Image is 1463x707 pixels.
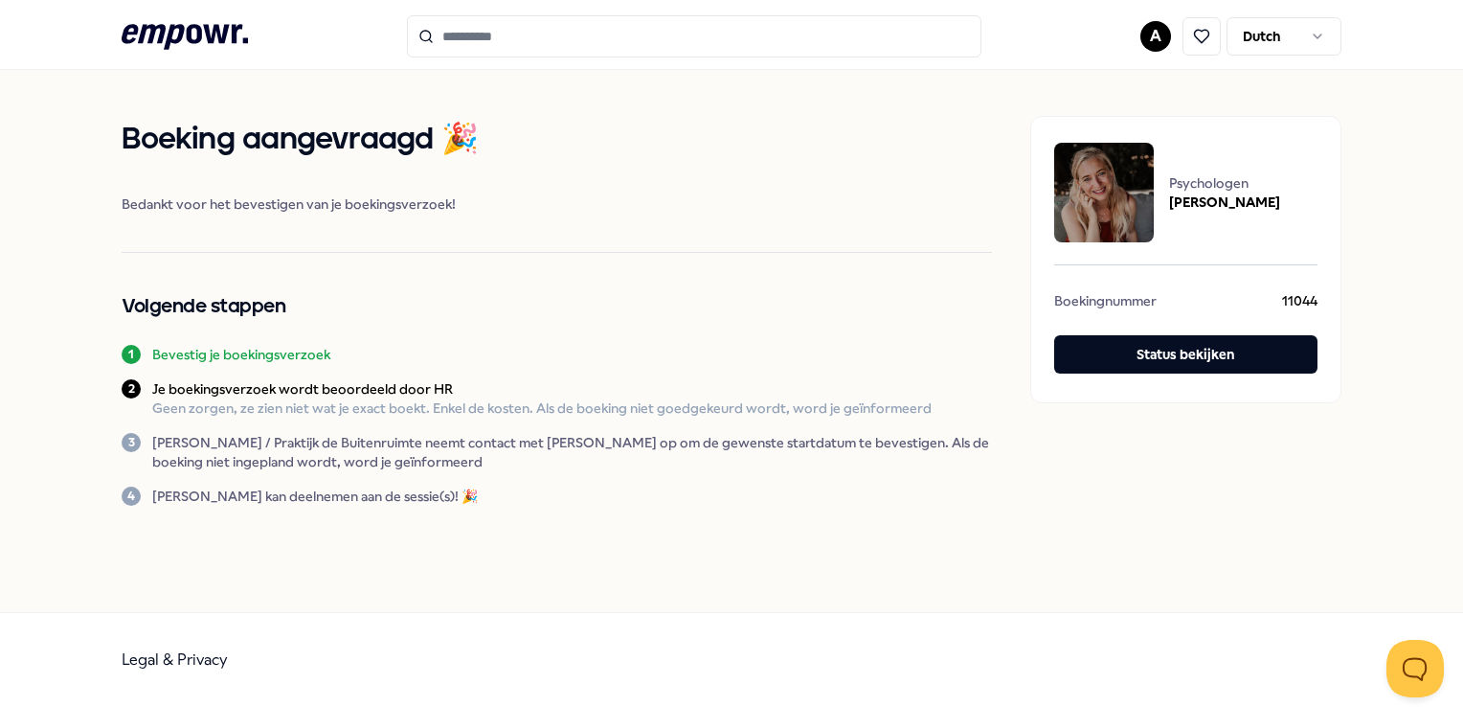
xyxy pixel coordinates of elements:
p: [PERSON_NAME] / Praktijk de Buitenruimte neemt contact met [PERSON_NAME] op om de gewenste startd... [152,433,991,471]
input: Search for products, categories or subcategories [407,15,981,57]
div: 1 [122,345,141,364]
span: 11044 [1282,291,1317,316]
div: 3 [122,433,141,452]
span: Psychologen [1169,173,1280,193]
p: Je boekingsverzoek wordt beoordeeld door HR [152,379,932,399]
div: 2 [122,379,141,399]
span: Bedankt voor het bevestigen van je boekingsverzoek! [122,194,991,214]
p: Bevestig je boekingsverzoek [152,345,330,364]
h1: Boeking aangevraagd 🎉 [122,116,991,164]
img: package image [1054,143,1154,242]
span: [PERSON_NAME] [1169,193,1280,212]
a: Legal & Privacy [122,650,228,669]
a: Status bekijken [1054,335,1317,379]
p: [PERSON_NAME] kan deelnemen aan de sessie(s)! 🎉 [152,487,478,506]
span: Boekingnummer [1054,291,1157,316]
button: A [1140,21,1171,52]
div: 4 [122,487,141,506]
p: Geen zorgen, ze zien niet wat je exact boekt. Enkel de kosten. Als de boeking niet goedgekeurd wo... [152,399,932,418]
iframe: Help Scout Beacon - Open [1386,640,1444,697]
h2: Volgende stappen [122,291,991,322]
button: Status bekijken [1054,335,1317,374]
